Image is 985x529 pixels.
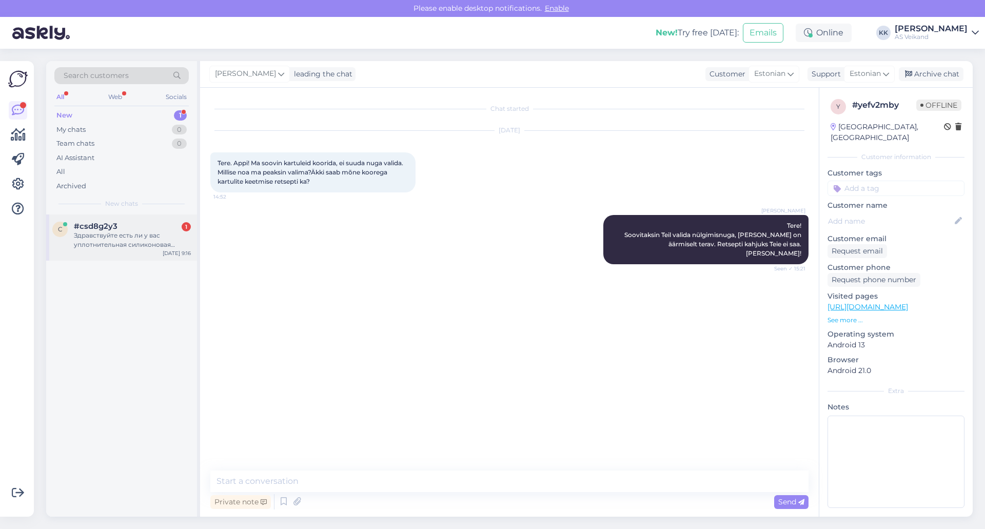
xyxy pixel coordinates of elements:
[828,262,964,273] p: Customer phone
[828,152,964,162] div: Customer information
[656,27,739,39] div: Try free [DATE]:
[106,90,124,104] div: Web
[767,265,805,272] span: Seen ✓ 15:21
[778,497,804,506] span: Send
[807,69,841,80] div: Support
[828,215,953,227] input: Add name
[56,181,86,191] div: Archived
[74,222,117,231] span: #csd8g2y3
[542,4,572,13] span: Enable
[172,139,187,149] div: 0
[210,495,271,509] div: Private note
[796,24,852,42] div: Online
[705,69,745,80] div: Customer
[54,90,66,104] div: All
[754,68,785,80] span: Estonian
[836,103,840,110] span: y
[213,193,252,201] span: 14:52
[290,69,352,80] div: leading the chat
[828,244,887,258] div: Request email
[828,329,964,340] p: Operating system
[828,365,964,376] p: Android 21.0
[761,207,805,214] span: [PERSON_NAME]
[172,125,187,135] div: 0
[182,222,191,231] div: 1
[831,122,944,143] div: [GEOGRAPHIC_DATA], [GEOGRAPHIC_DATA]
[895,33,968,41] div: AS Veikand
[828,233,964,244] p: Customer email
[56,139,94,149] div: Team chats
[876,26,891,40] div: KK
[828,340,964,350] p: Android 13
[828,355,964,365] p: Browser
[56,125,86,135] div: My chats
[56,167,65,177] div: All
[895,25,968,33] div: [PERSON_NAME]
[828,273,920,287] div: Request phone number
[210,104,809,113] div: Chat started
[656,28,678,37] b: New!
[828,402,964,413] p: Notes
[828,302,908,311] a: [URL][DOMAIN_NAME]
[174,110,187,121] div: 1
[828,200,964,211] p: Customer name
[743,23,783,43] button: Emails
[163,249,191,257] div: [DATE] 9:16
[895,25,979,41] a: [PERSON_NAME]AS Veikand
[828,386,964,396] div: Extra
[56,110,72,121] div: New
[218,159,405,185] span: Tere. Appi! Ma soovin kartuleid koorida, ei suuda nuga valida. Millise noa ma peaksin valima?Äkki...
[210,126,809,135] div: [DATE]
[899,67,963,81] div: Archive chat
[828,316,964,325] p: See more ...
[850,68,881,80] span: Estonian
[852,99,916,111] div: # yefv2mby
[828,291,964,302] p: Visited pages
[74,231,191,249] div: Здравствуйте есть ли у вас уплотнительная силиконовая прокладка для шприца примерно 11.7 см диаме...
[56,153,94,163] div: AI Assistant
[916,100,961,111] span: Offline
[828,168,964,179] p: Customer tags
[828,181,964,196] input: Add a tag
[105,199,138,208] span: New chats
[215,68,276,80] span: [PERSON_NAME]
[8,69,28,89] img: Askly Logo
[64,70,129,81] span: Search customers
[58,225,63,233] span: c
[164,90,189,104] div: Socials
